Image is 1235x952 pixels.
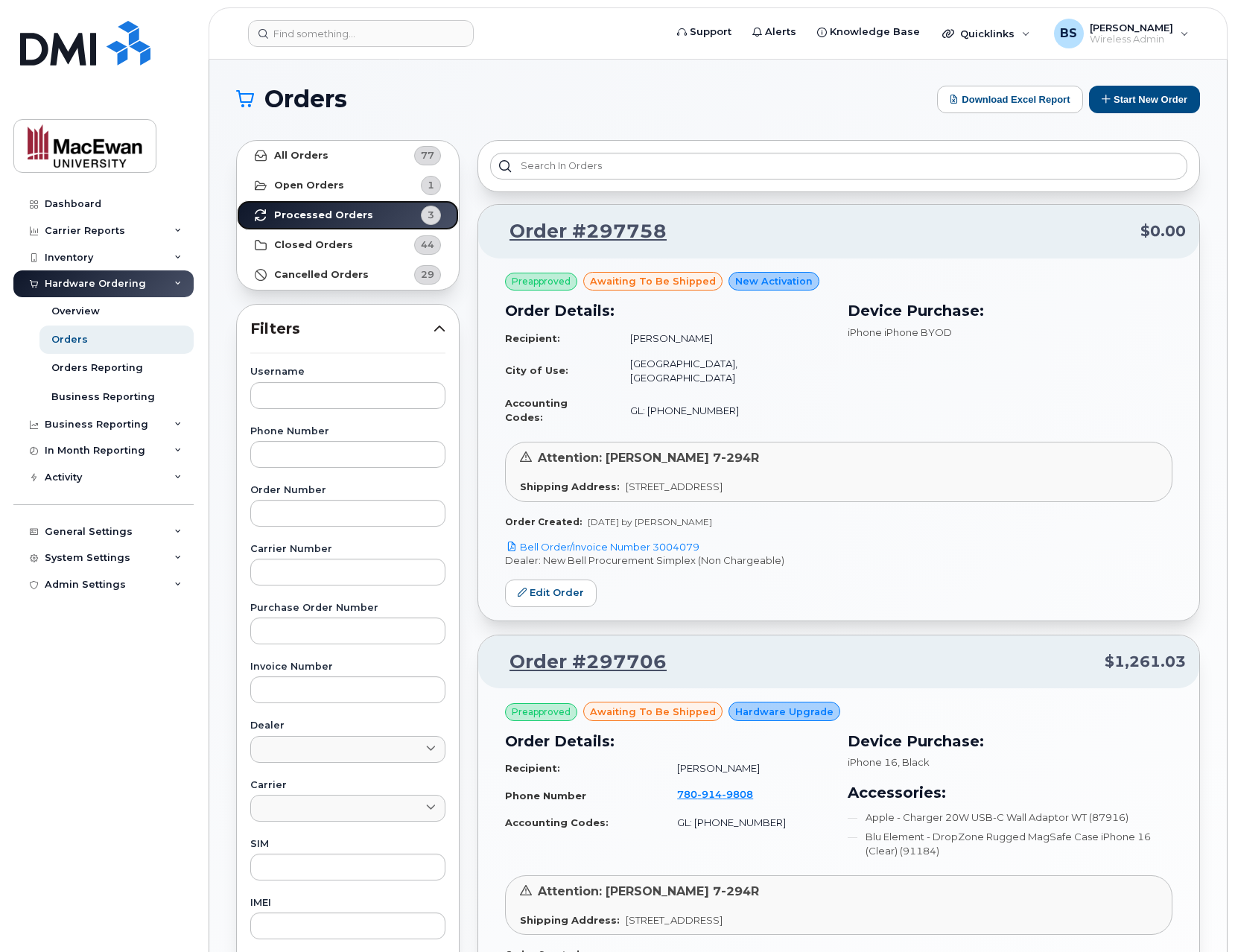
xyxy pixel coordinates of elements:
label: IMEI [250,898,445,908]
label: Carrier [250,781,445,790]
a: All Orders77 [237,141,459,171]
span: 29 [421,267,434,282]
span: 914 [697,788,722,800]
h3: Order Details: [505,299,830,322]
label: Dealer [250,721,445,731]
span: 3 [428,208,434,222]
span: 44 [421,238,434,252]
strong: Recipient: [505,332,560,344]
strong: Accounting Codes: [505,397,568,423]
a: Edit Order [505,580,597,607]
span: Preapproved [512,705,571,719]
label: Phone Number [250,427,445,437]
a: Processed Orders3 [237,200,459,230]
a: Bell Order/Invoice Number 3004079 [505,541,699,553]
strong: Shipping Address: [520,914,620,926]
span: [DATE] by [PERSON_NAME] [588,516,712,527]
span: Hardware Upgrade [735,705,834,719]
h3: Device Purchase: [848,299,1172,322]
strong: Recipient: [505,762,560,774]
li: Apple - Charger 20W USB-C Wall Adaptor WT (87916) [848,810,1172,825]
p: Dealer: New Bell Procurement Simplex (Non Chargeable) [505,553,1172,568]
span: Attention: [PERSON_NAME] 7-294R [538,884,759,898]
strong: Processed Orders [274,209,373,221]
label: Order Number [250,486,445,495]
a: 7809149808 [677,788,771,800]
span: , Black [898,756,930,768]
a: Cancelled Orders29 [237,260,459,290]
strong: Phone Number [505,790,586,802]
a: Closed Orders44 [237,230,459,260]
span: [STREET_ADDRESS] [626,480,723,492]
strong: Accounting Codes: [505,816,609,828]
td: GL: [PHONE_NUMBER] [664,810,830,836]
a: Order #297706 [492,649,667,676]
label: Username [250,367,445,377]
span: 1 [428,178,434,192]
label: Invoice Number [250,662,445,672]
h3: Device Purchase: [848,730,1172,752]
button: Download Excel Report [937,86,1083,113]
strong: All Orders [274,150,328,162]
li: Blu Element - DropZone Rugged MagSafe Case iPhone 16 (Clear) (91184) [848,830,1172,857]
td: [GEOGRAPHIC_DATA], [GEOGRAPHIC_DATA] [617,351,830,390]
span: [STREET_ADDRESS] [626,914,723,926]
span: iPhone 16 [848,756,898,768]
span: awaiting to be shipped [590,274,716,288]
span: Filters [250,318,434,340]
td: [PERSON_NAME] [617,326,830,352]
span: 9808 [722,788,753,800]
span: Preapproved [512,275,571,288]
span: 77 [421,148,434,162]
span: awaiting to be shipped [590,705,716,719]
strong: City of Use: [505,364,568,376]
label: Carrier Number [250,545,445,554]
h3: Order Details: [505,730,830,752]
span: 780 [677,788,753,800]
span: Orders [264,88,347,110]
td: GL: [PHONE_NUMBER] [617,390,830,430]
strong: Closed Orders [274,239,353,251]
span: New Activation [735,274,813,288]
label: SIM [250,840,445,849]
label: Purchase Order Number [250,603,445,613]
strong: Cancelled Orders [274,269,369,281]
button: Start New Order [1089,86,1200,113]
span: $0.00 [1140,220,1186,242]
span: Attention: [PERSON_NAME] 7-294R [538,451,759,465]
td: [PERSON_NAME] [664,755,830,781]
input: Search in orders [490,153,1187,180]
strong: Open Orders [274,180,344,191]
strong: Shipping Address: [520,480,620,492]
span: iPhone iPhone BYOD [848,326,952,338]
h3: Accessories: [848,781,1172,804]
span: $1,261.03 [1105,651,1186,673]
strong: Order Created: [505,516,582,527]
a: Order #297758 [492,218,667,245]
a: Open Orders1 [237,171,459,200]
